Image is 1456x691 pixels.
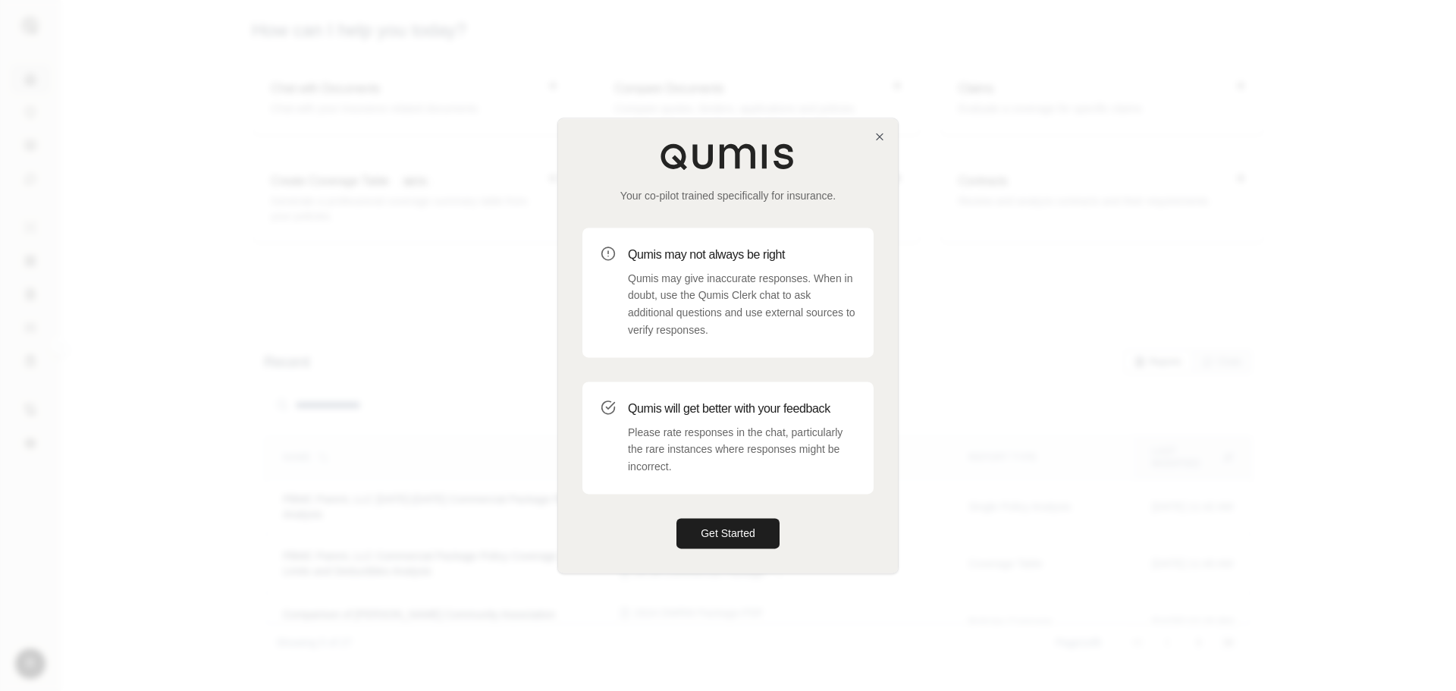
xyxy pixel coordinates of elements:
img: Qumis Logo [660,143,796,170]
h3: Qumis may not always be right [628,246,855,264]
p: Please rate responses in the chat, particularly the rare instances where responses might be incor... [628,424,855,476]
button: Get Started [676,518,780,548]
h3: Qumis will get better with your feedback [628,400,855,418]
p: Your co-pilot trained specifically for insurance. [582,188,874,203]
p: Qumis may give inaccurate responses. When in doubt, use the Qumis Clerk chat to ask additional qu... [628,270,855,339]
